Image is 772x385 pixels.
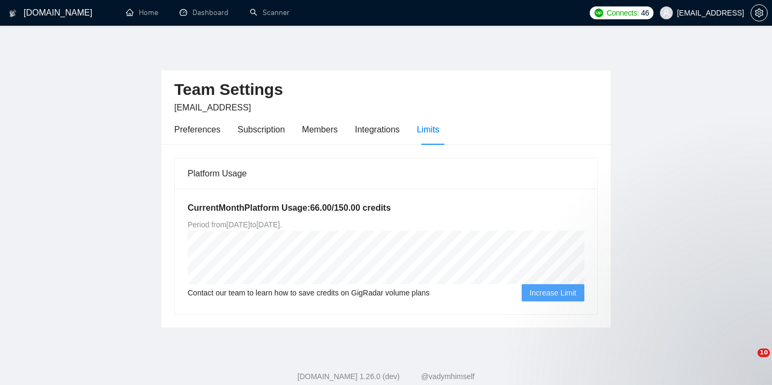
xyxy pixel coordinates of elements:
h2: Team Settings [174,79,598,101]
span: Connects: [606,7,639,19]
span: Period from [DATE] to [DATE] . [188,220,282,229]
a: homeHome [126,8,158,17]
a: dashboardDashboard [180,8,228,17]
div: Limits [417,123,440,136]
a: searchScanner [250,8,289,17]
button: Increase Limit [522,284,584,301]
span: 10 [758,349,770,357]
span: Increase Limit [530,287,576,299]
a: @vadymhimself [421,372,474,381]
a: setting [751,9,768,17]
div: Integrations [355,123,400,136]
h5: Current Month Platform Usage: 66.00 / 150.00 credits [188,202,584,214]
span: [EMAIL_ADDRESS] [174,103,251,112]
span: 46 [641,7,649,19]
div: Preferences [174,123,220,136]
iframe: Intercom live chat [736,349,761,374]
div: Members [302,123,338,136]
button: setting [751,4,768,21]
div: Subscription [237,123,285,136]
a: [DOMAIN_NAME] 1.26.0 (dev) [298,372,400,381]
img: upwork-logo.png [595,9,603,17]
div: Platform Usage [188,158,584,189]
img: logo [9,5,17,22]
span: user [663,9,670,17]
span: Contact our team to learn how to save credits on GigRadar volume plans [188,287,429,299]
